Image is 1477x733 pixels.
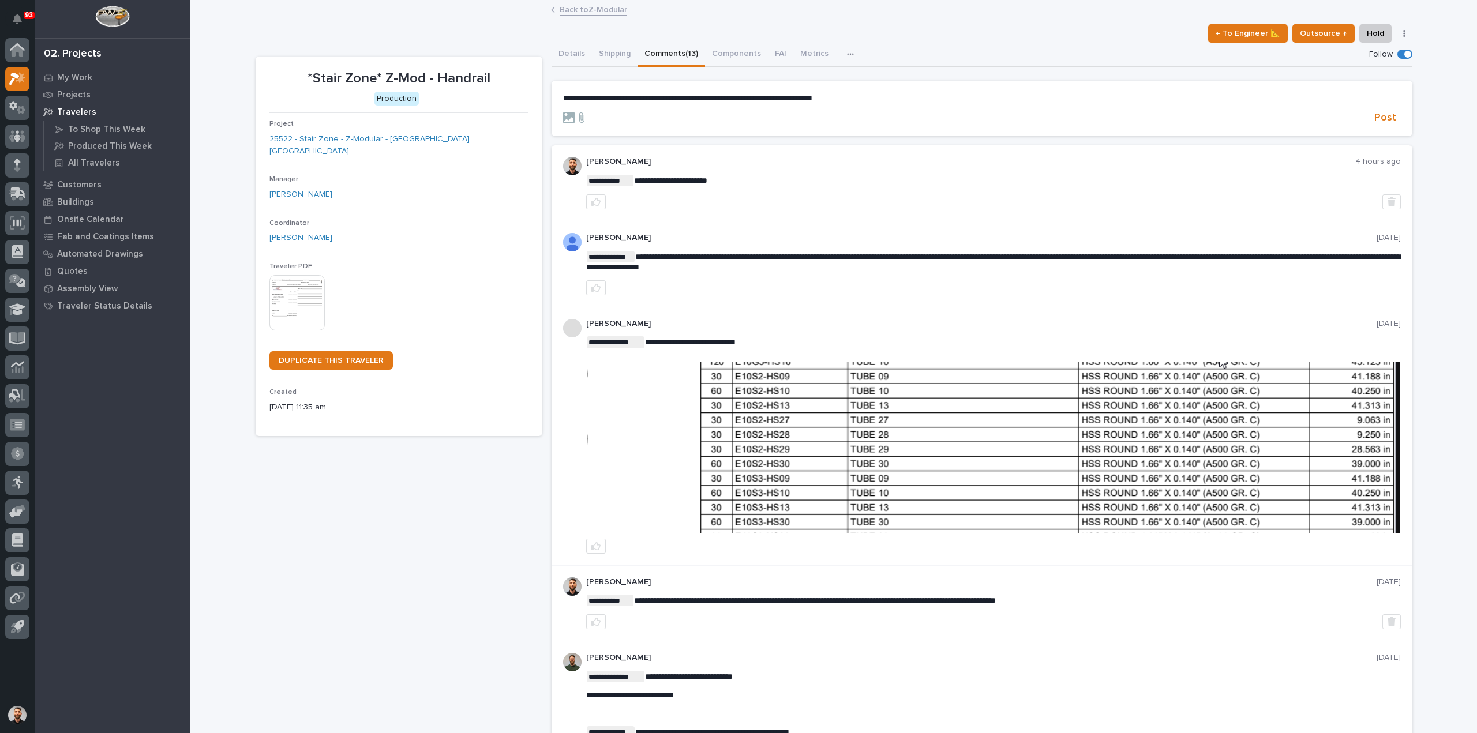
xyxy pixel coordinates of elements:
img: AATXAJw4slNr5ea0WduZQVIpKGhdapBAGQ9xVsOeEvl5=s96-c [563,653,582,671]
button: Details [552,43,592,67]
a: 25522 - Stair Zone - Z-Modular - [GEOGRAPHIC_DATA] [GEOGRAPHIC_DATA] [269,133,528,157]
a: Quotes [35,262,190,280]
button: Notifications [5,7,29,31]
p: Onsite Calendar [57,215,124,225]
button: like this post [586,614,606,629]
div: 02. Projects [44,48,102,61]
p: Assembly View [57,284,118,294]
p: [PERSON_NAME] [586,157,1355,167]
p: Travelers [57,107,96,118]
p: Customers [57,180,102,190]
button: ← To Engineer 📐 [1208,24,1288,43]
a: Projects [35,86,190,103]
button: like this post [586,194,606,209]
button: Delete post [1382,194,1401,209]
a: Assembly View [35,280,190,297]
p: Quotes [57,266,88,277]
p: My Work [57,73,92,83]
button: Delete post [1382,614,1401,629]
p: All Travelers [68,158,120,168]
a: My Work [35,69,190,86]
a: Travelers [35,103,190,121]
a: Produced This Week [44,138,190,154]
p: Buildings [57,197,94,208]
button: Hold [1359,24,1392,43]
button: FAI [768,43,793,67]
p: [DATE] [1377,233,1401,243]
a: Customers [35,176,190,193]
span: ← To Engineer 📐 [1216,27,1280,40]
p: 93 [25,11,33,19]
a: To Shop This Week [44,121,190,137]
a: [PERSON_NAME] [269,232,332,244]
p: [DATE] [1377,653,1401,663]
p: Follow [1369,50,1393,59]
button: Post [1370,111,1401,125]
p: Traveler Status Details [57,301,152,311]
p: [PERSON_NAME] [586,653,1377,663]
span: Project [269,121,294,127]
span: DUPLICATE THIS TRAVELER [279,356,384,364]
p: Produced This Week [68,141,152,152]
a: Automated Drawings [35,245,190,262]
button: Outsource ↑ [1292,24,1355,43]
span: Manager [269,176,298,183]
p: [PERSON_NAME] [586,319,1377,329]
p: *Stair Zone* Z-Mod - Handrail [269,70,528,87]
div: Production [374,92,419,106]
p: 4 hours ago [1355,157,1401,167]
span: Traveler PDF [269,263,312,270]
img: AGNmyxaji213nCK4JzPdPN3H3CMBhXDSA2tJ_sy3UIa5=s96-c [563,157,582,175]
p: [DATE] [1377,319,1401,329]
span: Coordinator [269,220,309,227]
a: Fab and Coatings Items [35,228,190,245]
div: Notifications93 [14,14,29,32]
p: Projects [57,90,91,100]
span: Outsource ↑ [1300,27,1347,40]
span: Post [1374,111,1396,125]
img: AOh14GjpcA6ydKGAvwfezp8OhN30Q3_1BHk5lQOeczEvCIoEuGETHm2tT-JUDAHyqffuBe4ae2BInEDZwLlH3tcCd_oYlV_i4... [563,233,582,251]
a: Traveler Status Details [35,297,190,314]
button: Shipping [592,43,638,67]
button: Comments (13) [638,43,705,67]
button: users-avatar [5,703,29,727]
span: Created [269,389,297,396]
span: Hold [1367,27,1384,40]
button: like this post [586,539,606,554]
p: [PERSON_NAME] [586,233,1377,243]
p: [PERSON_NAME] [586,577,1377,587]
p: [DATE] [1377,577,1401,587]
a: Onsite Calendar [35,210,190,228]
a: [PERSON_NAME] [269,189,332,201]
img: Workspace Logo [95,6,129,27]
a: DUPLICATE THIS TRAVELER [269,351,393,370]
img: AGNmyxaji213nCK4JzPdPN3H3CMBhXDSA2tJ_sy3UIa5=s96-c [563,577,582,596]
button: Components [705,43,768,67]
a: All Travelers [44,155,190,171]
a: Buildings [35,193,190,210]
p: [DATE] 11:35 am [269,401,528,414]
p: Automated Drawings [57,249,143,260]
a: Back toZ-Modular [560,2,627,16]
button: Metrics [793,43,835,67]
p: To Shop This Week [68,125,145,135]
p: Fab and Coatings Items [57,232,154,242]
button: like this post [586,280,606,295]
